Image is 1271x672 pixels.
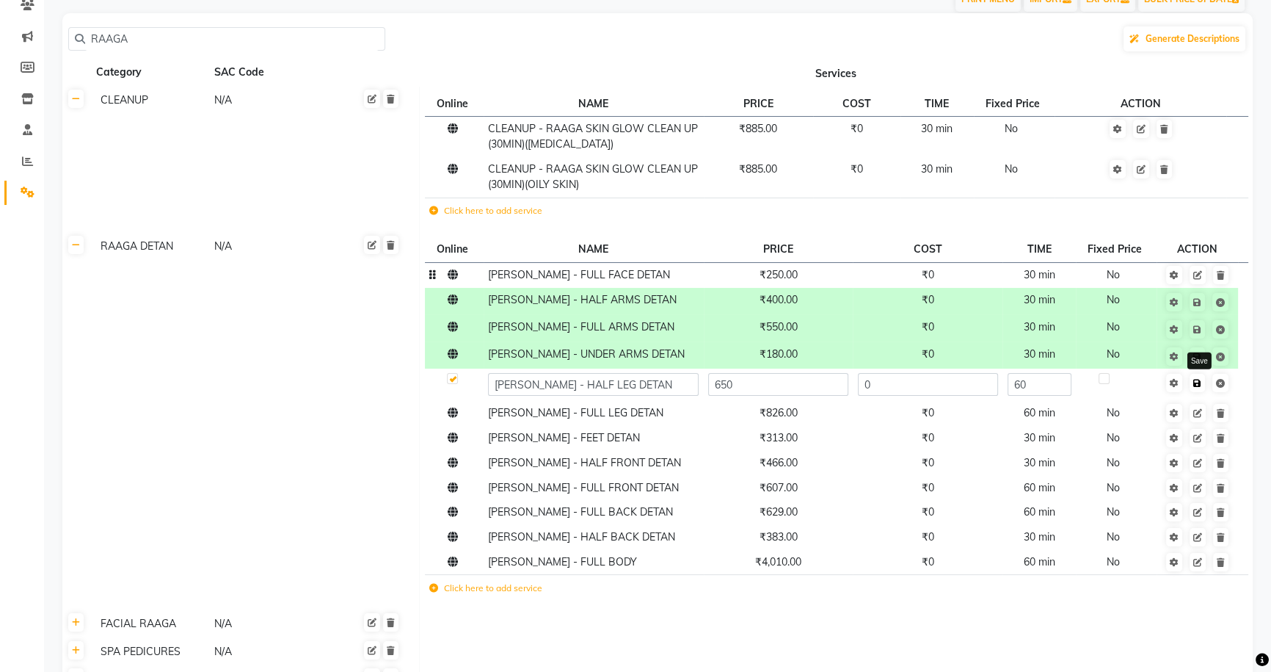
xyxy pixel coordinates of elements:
span: 30 min [1024,347,1055,361]
th: Services [420,59,1253,87]
span: [PERSON_NAME] - FULL BACK DETAN [488,505,673,519]
span: No [1107,530,1120,543]
label: Click here to add service [429,204,542,217]
span: 30 min [1024,530,1055,543]
span: No [1107,347,1120,361]
input: Search by service name [85,28,379,51]
span: No [1107,268,1120,281]
th: NAME [484,237,704,262]
div: Category [95,63,207,82]
span: ₹313.00 [759,431,797,444]
span: 30 min [1024,293,1055,306]
th: PRICE [704,237,853,262]
span: No [1107,481,1120,494]
span: No [1107,320,1120,333]
span: ₹0 [922,347,934,361]
th: ACTION [1157,237,1237,262]
span: 30 min [1024,456,1055,469]
span: [PERSON_NAME] - FULL FRONT DETAN [488,481,679,494]
th: COST [853,237,1002,262]
span: ₹0 [922,406,934,419]
span: 30 min [1024,320,1055,333]
th: NAME [484,91,704,116]
span: ₹0 [922,456,934,469]
span: 60 min [1024,406,1055,419]
span: 30 min [921,122,953,135]
span: ₹607.00 [759,481,797,494]
div: N/A [213,237,324,256]
span: No [1005,162,1018,176]
span: No [1005,122,1018,135]
th: TIME [900,91,974,116]
span: [PERSON_NAME] - HALF FRONT DETAN [488,456,681,469]
span: ₹0 [922,555,934,568]
div: RAAGA DETAN [95,237,206,256]
span: No [1107,406,1120,419]
th: Fixed Price [974,91,1055,116]
span: ₹885.00 [739,122,777,135]
th: Online [425,237,484,262]
span: [PERSON_NAME] - UNDER ARMS DETAN [488,347,685,361]
span: ₹250.00 [759,268,797,281]
span: [PERSON_NAME] - FULL ARMS DETAN [488,320,674,333]
span: ₹0 [851,162,863,176]
span: 30 min [921,162,953,176]
span: ₹0 [922,530,934,543]
th: PRICE [704,91,813,116]
span: ₹826.00 [759,406,797,419]
th: Online [425,91,484,116]
span: Generate Descriptions [1146,33,1239,44]
span: ₹180.00 [759,347,797,361]
th: COST [813,91,900,116]
div: SPA PEDICURES [95,643,206,661]
span: No [1107,293,1120,306]
span: 60 min [1024,555,1055,568]
span: ₹550.00 [759,320,797,333]
span: ₹885.00 [739,162,777,176]
span: ₹0 [922,481,934,494]
th: Fixed Price [1076,237,1157,262]
span: No [1107,456,1120,469]
span: [PERSON_NAME] - FULL LEG DETAN [488,406,663,419]
th: TIME [1002,237,1076,262]
span: ₹466.00 [759,456,797,469]
span: ₹0 [851,122,863,135]
div: N/A [213,615,324,633]
span: ₹4,010.00 [755,555,801,568]
span: [PERSON_NAME] - FULL BODY [488,555,637,568]
div: SAC Code [213,63,325,82]
span: CLEANUP - RAAGA SKIN GLOW CLEAN UP (30MIN)([MEDICAL_DATA]) [488,122,698,151]
span: [PERSON_NAME] - HALF BACK DETAN [488,530,675,543]
div: N/A [213,91,324,109]
span: [PERSON_NAME] - FULL FACE DETAN [488,268,670,281]
div: CLEANUP [95,91,206,109]
span: ₹0 [922,268,934,281]
span: 60 min [1024,505,1055,519]
span: CLEANUP - RAAGA SKIN GLOW CLEAN UP (30MIN)(OILY SKIN) [488,162,698,191]
span: ₹383.00 [759,530,797,543]
div: N/A [213,643,324,661]
span: ₹400.00 [759,293,797,306]
label: Click here to add service [429,582,542,595]
span: 30 min [1024,431,1055,444]
span: [PERSON_NAME] - FEET DETAN [488,431,640,444]
div: FACIAL RAAGA [95,615,206,633]
button: Generate Descriptions [1123,26,1245,51]
th: ACTION [1055,91,1226,116]
span: ₹629.00 [759,505,797,519]
span: ₹0 [922,505,934,519]
span: ₹0 [922,431,934,444]
span: No [1107,505,1120,519]
span: ₹0 [922,293,934,306]
span: 60 min [1024,481,1055,494]
span: [PERSON_NAME] - HALF ARMS DETAN [488,293,677,306]
span: No [1107,431,1120,444]
span: ₹0 [922,320,934,333]
div: Save [1187,353,1212,369]
span: 30 min [1024,268,1055,281]
span: No [1107,555,1120,568]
